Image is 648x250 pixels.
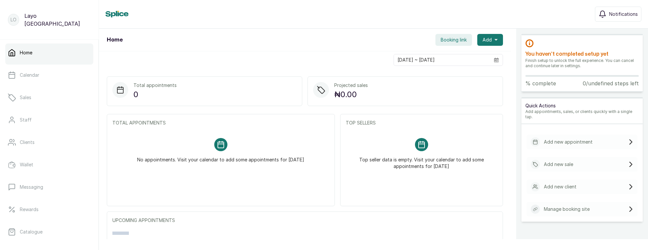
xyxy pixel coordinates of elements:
span: Booking link [441,37,467,43]
p: Add new appointment [544,139,593,145]
p: Sales [20,94,31,101]
a: Home [5,43,93,62]
p: Catalogue [20,229,43,235]
a: Clients [5,133,93,152]
p: Add appointments, sales, or clients quickly with a single tap. [525,109,639,120]
p: Rewards [20,206,39,213]
a: Rewards [5,200,93,219]
h1: Home [107,36,123,44]
a: Wallet [5,155,93,174]
p: Clients [20,139,35,146]
svg: calendar [494,58,499,62]
p: Total appointments [133,82,177,89]
p: Finish setup to unlock the full experience. You can cancel and continue later in settings. [525,58,639,69]
span: Notifications [609,11,638,17]
button: Notifications [595,7,641,22]
p: 0/undefined steps left [583,79,639,87]
h2: You haven’t completed setup yet [525,50,639,58]
p: Wallet [20,161,33,168]
p: TOTAL APPOINTMENTS [112,120,329,126]
input: Select date [394,54,490,66]
a: Staff [5,111,93,129]
p: No appointments. Visit your calendar to add some appointments for [DATE] [137,151,304,163]
a: Messaging [5,178,93,196]
p: Add new client [544,183,576,190]
p: TOP SELLERS [346,120,497,126]
a: Sales [5,88,93,107]
p: Layo [GEOGRAPHIC_DATA] [24,12,91,28]
p: UPCOMING APPOINTMENTS [112,217,497,224]
button: Booking link [435,34,472,46]
p: Top seller data is empty. Visit your calendar to add some appointments for [DATE] [354,151,489,170]
p: Staff [20,117,32,123]
p: Calendar [20,72,39,78]
span: Add [483,37,492,43]
p: Add new sale [544,161,573,168]
p: Manage booking site [544,206,590,212]
a: Catalogue [5,223,93,241]
p: Messaging [20,184,43,190]
button: Add [477,34,503,46]
a: Calendar [5,66,93,84]
p: Projected sales [334,82,368,89]
p: Home [20,49,32,56]
p: % complete [525,79,556,87]
p: ₦0.00 [334,89,368,100]
p: LO [11,16,16,23]
p: Quick Actions [525,102,639,109]
p: 0 [133,89,177,100]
